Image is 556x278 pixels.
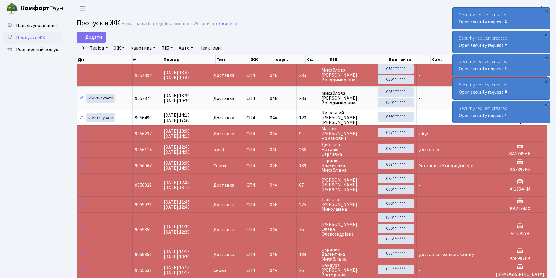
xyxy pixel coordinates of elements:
span: 9055851 [135,251,152,258]
span: [DATE] 11:15 [DATE] 13:30 [164,249,190,260]
span: 9055631 [135,267,152,274]
span: Таун [20,3,63,14]
span: Гості [213,147,224,152]
a: ПІБ [159,43,175,53]
button: Переключити навігацію [75,3,90,13]
span: піца [419,131,428,137]
th: Ком. [431,55,511,64]
div: × [543,55,549,61]
span: Бандура [PERSON_NAME] Вікторівна [322,263,373,277]
span: 9056114 [135,147,152,153]
a: Розширений пошук [3,44,63,56]
span: [DATE] 12:00 [DATE] 13:15 [164,179,190,191]
span: Доставка [213,116,234,120]
div: Security request created [453,78,550,99]
h5: KA7397НХ [496,167,544,173]
th: Кв. [306,55,329,64]
a: ЖК [112,43,127,53]
a: Активувати [86,94,115,103]
span: 9055921 [135,201,152,208]
span: Панель управління [16,22,57,29]
span: 04А [270,267,277,274]
span: Сервіс [213,268,227,273]
a: Open security request # [459,42,507,49]
span: [DATE] 10:15 [DATE] 11:15 [164,264,190,276]
span: [DATE] 12:45 [DATE] 14:00 [164,144,190,156]
th: Дії [77,55,133,64]
a: Період [87,43,110,53]
span: доставка [419,147,439,153]
h5: KA2174AX [496,206,544,212]
span: 04А [270,182,277,189]
span: 04А [270,115,277,121]
span: 9055859 [135,226,152,233]
span: доставка техніки з Comfy [419,251,474,258]
span: 9056237 [135,131,152,137]
span: СП4 [246,163,265,168]
span: 04Б [270,72,278,79]
a: Квартира [128,43,158,53]
span: Установка Кондиціонеру [419,162,473,169]
th: # [133,55,163,64]
h5: KA8907EK [496,256,544,261]
a: Скинути [219,21,237,27]
span: 189 [299,163,316,168]
span: 04Б [270,201,278,208]
span: Сервіс [213,163,227,168]
a: Open security request # [459,65,507,72]
span: 233 [299,96,316,101]
h5: КА1745НК [496,151,544,157]
span: СП4 [246,96,265,101]
span: Розширений пошук [16,46,58,53]
span: [DATE] 11:30 [DATE] 12:30 [164,224,190,235]
span: 76 [299,227,316,232]
span: [DATE] 13:00 [DATE] 14:00 [164,160,190,171]
span: Доставка [213,227,234,232]
span: Пропуск в ЖК [16,34,45,41]
th: Тип [216,55,250,64]
span: СП4 [246,202,265,207]
span: - [419,267,421,274]
div: × [543,8,549,14]
span: Доставка [213,183,234,188]
span: СП4 [246,268,265,273]
th: ЖК [250,55,275,64]
span: 26 [299,268,316,273]
h5: БУДІЯ2 [496,119,544,125]
h5: АІ1194НМ [496,186,544,192]
span: СП4 [246,116,265,120]
a: Open security request # [459,19,507,25]
a: Авто [176,43,196,53]
th: корп. [275,55,306,64]
th: Контакти [388,55,431,64]
span: 04Б [270,251,278,258]
span: 9 [299,131,316,136]
a: Консьєрж б. 4. [515,5,549,12]
span: Михайлова [PERSON_NAME] Володимирівна [322,91,373,105]
span: 9056067 [135,162,152,169]
h5: АІ1092YB [496,231,544,237]
span: Київський [PERSON_NAME] [PERSON_NAME] [322,110,373,125]
span: СП4 [246,73,265,78]
span: 04Б [270,95,278,102]
span: Пропуск в ЖК [77,18,120,28]
span: Скрипка Валентина Михайлівна [322,247,373,261]
div: Security request created [453,8,550,29]
span: Михайлова [PERSON_NAME] Володимирівна [322,68,373,82]
span: 67 [299,183,316,188]
div: × [543,102,549,108]
h5: [DEMOGRAPHIC_DATA] [496,272,544,277]
span: СП4 [246,183,265,188]
span: 9056029 [135,182,152,189]
span: [DATE] 14:15 [DATE] 17:30 [164,112,190,124]
img: logo.png [6,2,18,14]
span: Доставка [213,131,234,136]
span: Доставка [213,202,234,207]
a: Open security request # [459,89,507,95]
a: Пропуск в ЖК [3,32,63,44]
a: Open security request # [459,112,507,119]
span: СП4 [246,252,265,257]
div: Security request created [453,54,550,76]
span: Доставка [213,96,234,101]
